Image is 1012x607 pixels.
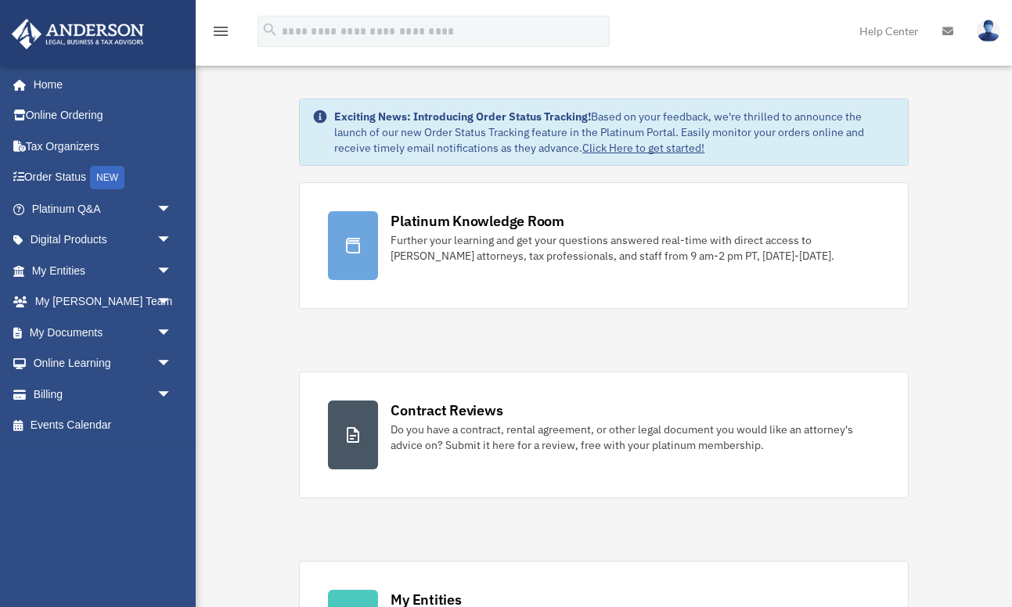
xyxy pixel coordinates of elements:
a: My Documentsarrow_drop_down [11,317,196,348]
div: NEW [90,166,124,189]
i: search [261,21,279,38]
a: Contract Reviews Do you have a contract, rental agreement, or other legal document you would like... [299,372,908,498]
span: arrow_drop_down [157,193,188,225]
span: arrow_drop_down [157,379,188,411]
a: Platinum Knowledge Room Further your learning and get your questions answered real-time with dire... [299,182,908,309]
a: My [PERSON_NAME] Teamarrow_drop_down [11,286,196,318]
span: arrow_drop_down [157,317,188,349]
a: Online Ordering [11,100,196,131]
a: menu [211,27,230,41]
a: Billingarrow_drop_down [11,379,196,410]
a: Events Calendar [11,410,196,441]
span: arrow_drop_down [157,286,188,318]
div: Do you have a contract, rental agreement, or other legal document you would like an attorney's ad... [391,422,879,453]
a: My Entitiesarrow_drop_down [11,255,196,286]
div: Platinum Knowledge Room [391,211,564,231]
img: Anderson Advisors Platinum Portal [7,19,149,49]
a: Platinum Q&Aarrow_drop_down [11,193,196,224]
img: User Pic [977,20,1000,42]
div: Further your learning and get your questions answered real-time with direct access to [PERSON_NAM... [391,232,879,264]
span: arrow_drop_down [157,224,188,257]
a: Online Learningarrow_drop_down [11,348,196,379]
div: Contract Reviews [391,400,502,420]
a: Order StatusNEW [11,162,196,194]
strong: Exciting News: Introducing Order Status Tracking! [334,110,591,124]
span: arrow_drop_down [157,348,188,380]
a: Click Here to get started! [582,141,704,155]
i: menu [211,22,230,41]
div: Based on your feedback, we're thrilled to announce the launch of our new Order Status Tracking fe... [334,109,895,156]
a: Home [11,69,188,100]
span: arrow_drop_down [157,255,188,287]
a: Tax Organizers [11,131,196,162]
a: Digital Productsarrow_drop_down [11,224,196,256]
